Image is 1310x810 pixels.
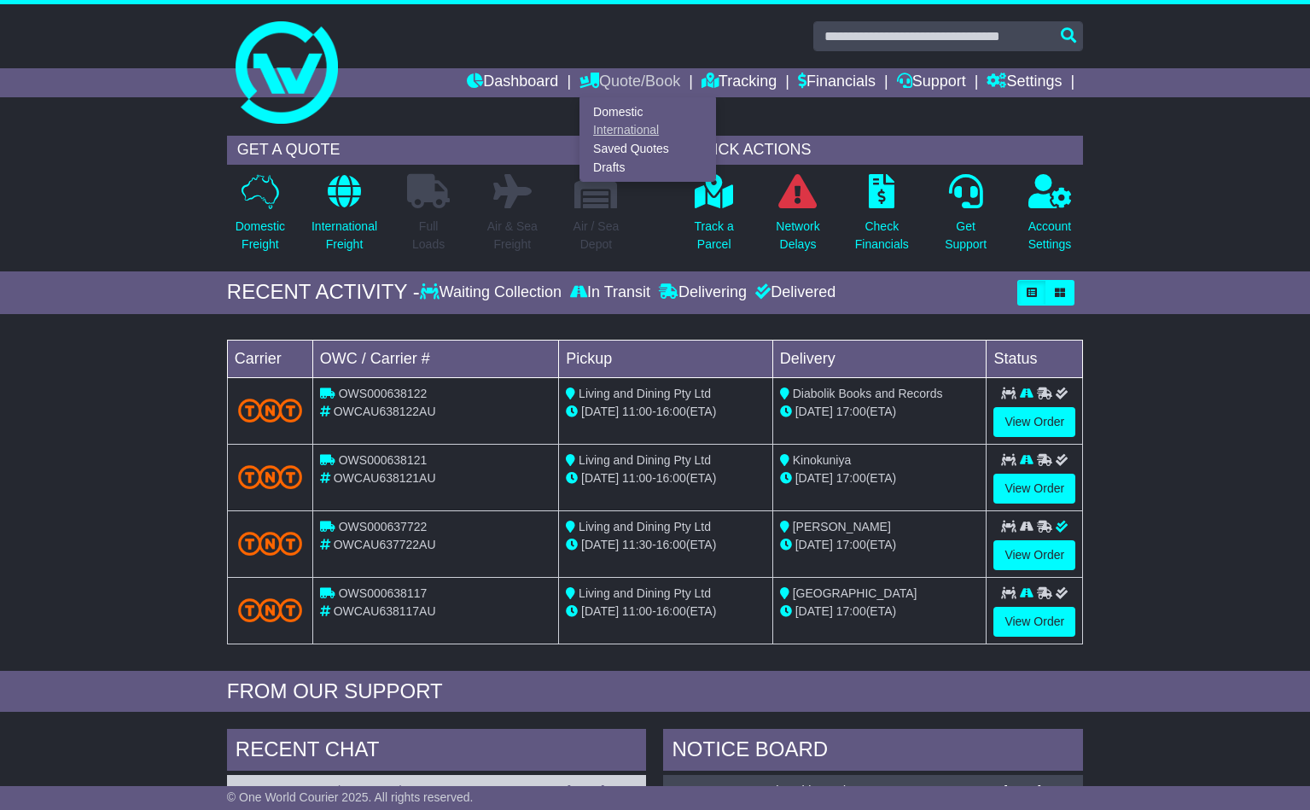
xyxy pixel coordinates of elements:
td: Delivery [772,340,987,377]
p: Air / Sea Depot [573,218,620,253]
a: CheckFinancials [854,173,910,263]
a: Support [897,68,966,97]
span: [DATE] [795,405,833,418]
span: 17:00 [836,471,866,485]
a: Saved Quotes [580,140,715,159]
a: Settings [987,68,1062,97]
span: [DATE] [795,471,833,485]
span: [DATE] [795,538,833,551]
p: Network Delays [776,218,819,253]
div: Delivering [655,283,751,302]
span: OWCAU638121AU [334,471,436,485]
span: OWS000637722 [339,520,428,533]
span: OWCAU638117AU [334,604,436,618]
span: [DATE] [581,604,619,618]
a: Financials [798,68,876,97]
a: OWCJP636589AU [236,784,336,797]
span: [DATE] [581,538,619,551]
p: Check Financials [855,218,909,253]
a: View Order [993,407,1075,437]
div: GET A QUOTE [227,136,630,165]
img: TNT_Domestic.png [238,532,302,555]
span: OWS000638121 [339,453,428,467]
a: OWCAU637045AU [672,784,774,797]
p: Domestic Freight [236,218,285,253]
a: View Order [993,540,1075,570]
a: International [580,121,715,140]
span: OWS000638122 [339,387,428,400]
div: - (ETA) [566,536,766,554]
img: TNT_Domestic.png [238,465,302,488]
p: Air & Sea Freight [487,218,538,253]
span: © One World Courier 2025. All rights reserved. [227,790,474,804]
a: Quote/Book [579,68,680,97]
div: (ETA) [780,603,980,621]
a: Dashboard [467,68,558,97]
a: Track aParcel [694,173,735,263]
span: Living and Dining Pty Ltd [579,453,711,467]
a: Tracking [702,68,777,97]
a: AccountSettings [1028,173,1073,263]
a: View Order [993,474,1075,504]
div: - (ETA) [566,403,766,421]
a: Domestic [580,102,715,121]
span: Living and Dining Pty Ltd [579,520,711,533]
div: FROM OUR SUPPORT [227,679,1083,704]
div: (ETA) [780,536,980,554]
div: QUICK ACTIONS [681,136,1084,165]
p: Account Settings [1028,218,1072,253]
div: - (ETA) [566,469,766,487]
p: Track a Parcel [695,218,734,253]
a: DomesticFreight [235,173,286,263]
span: 16:00 [656,604,686,618]
img: TNT_Domestic.png [238,598,302,621]
div: Waiting Collection [420,283,566,302]
div: (ETA) [780,403,980,421]
div: ( ) [672,784,1074,798]
span: OWCAU637722AU [334,538,436,551]
span: GM202501 [341,784,399,797]
div: RECENT CHAT [227,729,647,775]
td: Status [987,340,1083,377]
span: 16:00 [656,471,686,485]
img: TNT_Domestic.png [238,399,302,422]
span: 17:00 [836,604,866,618]
div: Quote/Book [579,97,716,182]
td: Pickup [559,340,773,377]
span: [DATE] [581,471,619,485]
span: 16:00 [656,538,686,551]
span: [PERSON_NAME] [793,520,891,533]
a: NetworkDelays [775,173,820,263]
a: InternationalFreight [311,173,378,263]
span: [DATE] [795,604,833,618]
span: 11:00 [622,405,652,418]
span: Living and Dining Pty Ltd [579,586,711,600]
span: Washi Gang [778,784,844,797]
p: Get Support [945,218,987,253]
span: Diabolik Books and Records [793,387,943,400]
div: NOTICE BOARD [663,729,1083,775]
div: [DATE] 11:36 [1004,784,1074,798]
div: In Transit [566,283,655,302]
div: ( ) [236,784,638,798]
span: Living and Dining Pty Ltd [579,387,711,400]
a: Drafts [580,158,715,177]
span: OWCAU638122AU [334,405,436,418]
td: OWC / Carrier # [312,340,558,377]
span: [DATE] [581,405,619,418]
span: OWS000638117 [339,586,428,600]
span: 16:00 [656,405,686,418]
span: 17:00 [836,538,866,551]
a: View Order [993,607,1075,637]
div: [DATE] 11:07 [567,784,638,798]
span: 11:00 [622,471,652,485]
span: 17:00 [836,405,866,418]
div: Delivered [751,283,835,302]
p: Full Loads [407,218,450,253]
div: (ETA) [780,469,980,487]
a: GetSupport [944,173,987,263]
span: 11:30 [622,538,652,551]
td: Carrier [227,340,312,377]
div: - (ETA) [566,603,766,621]
span: [GEOGRAPHIC_DATA] [793,586,917,600]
